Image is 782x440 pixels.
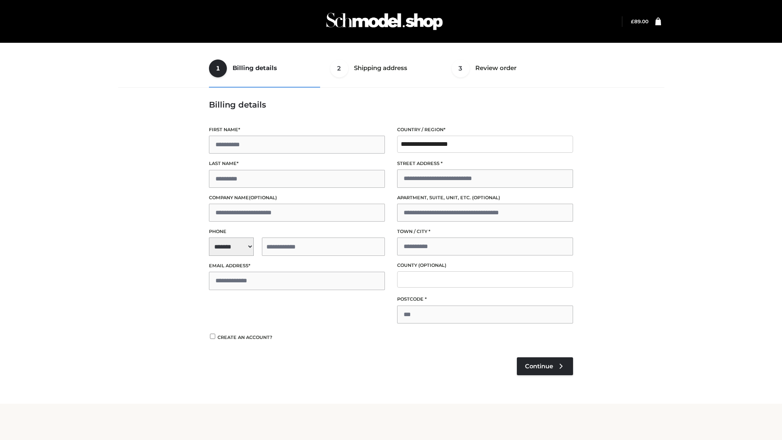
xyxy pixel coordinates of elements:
[397,194,573,202] label: Apartment, suite, unit, etc.
[217,334,272,340] span: Create an account?
[631,18,648,24] bdi: 89.00
[209,228,385,235] label: Phone
[249,195,277,200] span: (optional)
[418,262,446,268] span: (optional)
[472,195,500,200] span: (optional)
[397,228,573,235] label: Town / City
[631,18,634,24] span: £
[209,194,385,202] label: Company name
[631,18,648,24] a: £89.00
[209,100,573,110] h3: Billing details
[397,126,573,134] label: Country / Region
[209,126,385,134] label: First name
[209,160,385,167] label: Last name
[397,295,573,303] label: Postcode
[397,160,573,167] label: Street address
[517,357,573,375] a: Continue
[323,5,446,37] img: Schmodel Admin 964
[209,262,385,270] label: Email address
[209,334,216,339] input: Create an account?
[525,363,553,370] span: Continue
[397,262,573,269] label: County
